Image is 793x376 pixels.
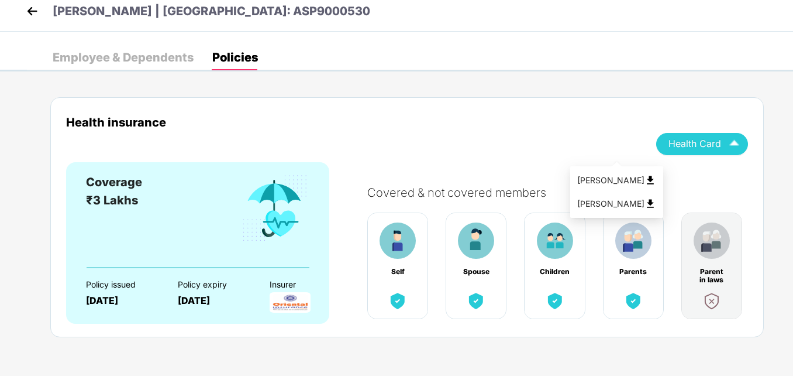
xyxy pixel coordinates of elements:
[577,197,656,210] div: [PERSON_NAME]
[212,52,258,63] div: Policies
[240,173,309,244] img: benefitCardImg
[644,175,656,186] img: svg+xml;base64,PHN2ZyB4bWxucz0iaHR0cDovL3d3dy53My5vcmcvMjAwMC9zdmciIHdpZHRoPSI0OCIgaGVpZ2h0PSI0OC...
[644,198,656,210] img: svg+xml;base64,PHN2ZyB4bWxucz0iaHR0cDovL3d3dy53My5vcmcvMjAwMC9zdmciIHdpZHRoPSI0OCIgaGVpZ2h0PSI0OC...
[23,2,41,20] img: back
[577,174,656,187] div: [PERSON_NAME]
[537,223,573,259] img: benefitCardImg
[697,268,727,276] div: Parent in laws
[53,2,370,20] p: [PERSON_NAME] | [GEOGRAPHIC_DATA]: ASP9000530
[618,268,649,276] div: Parents
[623,290,644,312] img: benefitCardImg
[701,290,722,312] img: benefitCardImg
[86,280,157,289] div: Policy issued
[540,268,570,276] div: Children
[382,268,413,276] div: Self
[53,52,194,63] div: Employee & Dependents
[724,134,744,154] img: Icuh8uwCUCF+XjCZyLQsAKiDCM9HiE6CMYmKQaPGkZKaA32CAAACiQcFBJY0IsAAAAASUVORK5CYII=
[694,223,730,259] img: benefitCardImg
[656,133,748,155] button: Health Card
[461,268,491,276] div: Spouse
[86,295,157,306] div: [DATE]
[86,173,142,192] div: Coverage
[270,292,311,313] img: InsurerLogo
[668,141,721,147] span: Health Card
[458,223,494,259] img: benefitCardImg
[380,223,416,259] img: benefitCardImg
[544,290,566,312] img: benefitCardImg
[178,295,249,306] div: [DATE]
[178,280,249,289] div: Policy expiry
[466,290,487,312] img: benefitCardImg
[86,193,138,207] span: ₹3 Lakhs
[615,223,651,259] img: benefitCardImg
[270,280,341,289] div: Insurer
[367,186,760,200] div: Covered & not covered members
[66,115,639,129] div: Health insurance
[387,290,408,312] img: benefitCardImg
